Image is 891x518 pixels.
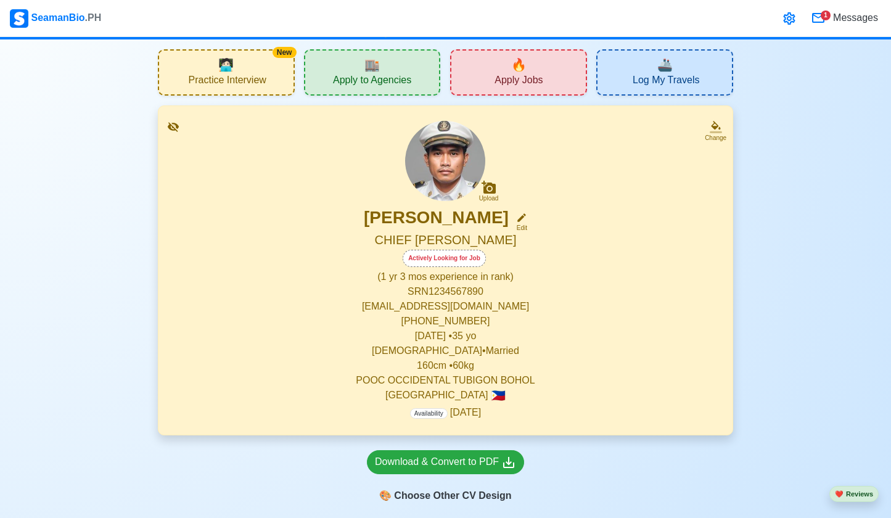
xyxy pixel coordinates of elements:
[273,47,297,58] div: New
[218,55,234,74] span: interview
[511,223,527,232] div: Edit
[173,299,718,314] p: [EMAIL_ADDRESS][DOMAIN_NAME]
[173,232,718,250] h5: CHIEF [PERSON_NAME]
[333,74,411,89] span: Apply to Agencies
[173,269,718,284] p: (1 yr 3 mos experience in rank)
[633,74,699,89] span: Log My Travels
[10,9,101,28] div: SeamanBio
[173,373,718,388] p: POOC OCCIDENTAL TUBIGON BOHOL
[367,484,524,508] div: Choose Other CV Design
[657,55,673,74] span: travel
[403,250,486,267] div: Actively Looking for Job
[705,133,726,142] div: Change
[173,329,718,343] p: [DATE] • 35 yo
[364,207,509,232] h3: [PERSON_NAME]
[821,10,831,20] div: 1
[479,195,499,202] div: Upload
[173,358,718,373] p: 160 cm • 60 kg
[10,9,28,28] img: Logo
[831,10,878,25] span: Messages
[410,405,481,420] p: [DATE]
[491,390,506,401] span: 🇵🇭
[189,74,266,89] span: Practice Interview
[173,284,718,299] p: SRN 1234567890
[835,490,844,498] span: heart
[85,12,102,23] span: .PH
[173,343,718,358] p: [DEMOGRAPHIC_DATA] • Married
[367,450,524,474] a: Download & Convert to PDF
[495,74,543,89] span: Apply Jobs
[410,408,448,419] span: Availability
[511,55,527,74] span: new
[829,486,879,503] button: heartReviews
[364,55,380,74] span: agencies
[173,314,718,329] p: [PHONE_NUMBER]
[379,488,392,503] span: paint
[375,454,516,470] div: Download & Convert to PDF
[173,388,718,403] p: [GEOGRAPHIC_DATA]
